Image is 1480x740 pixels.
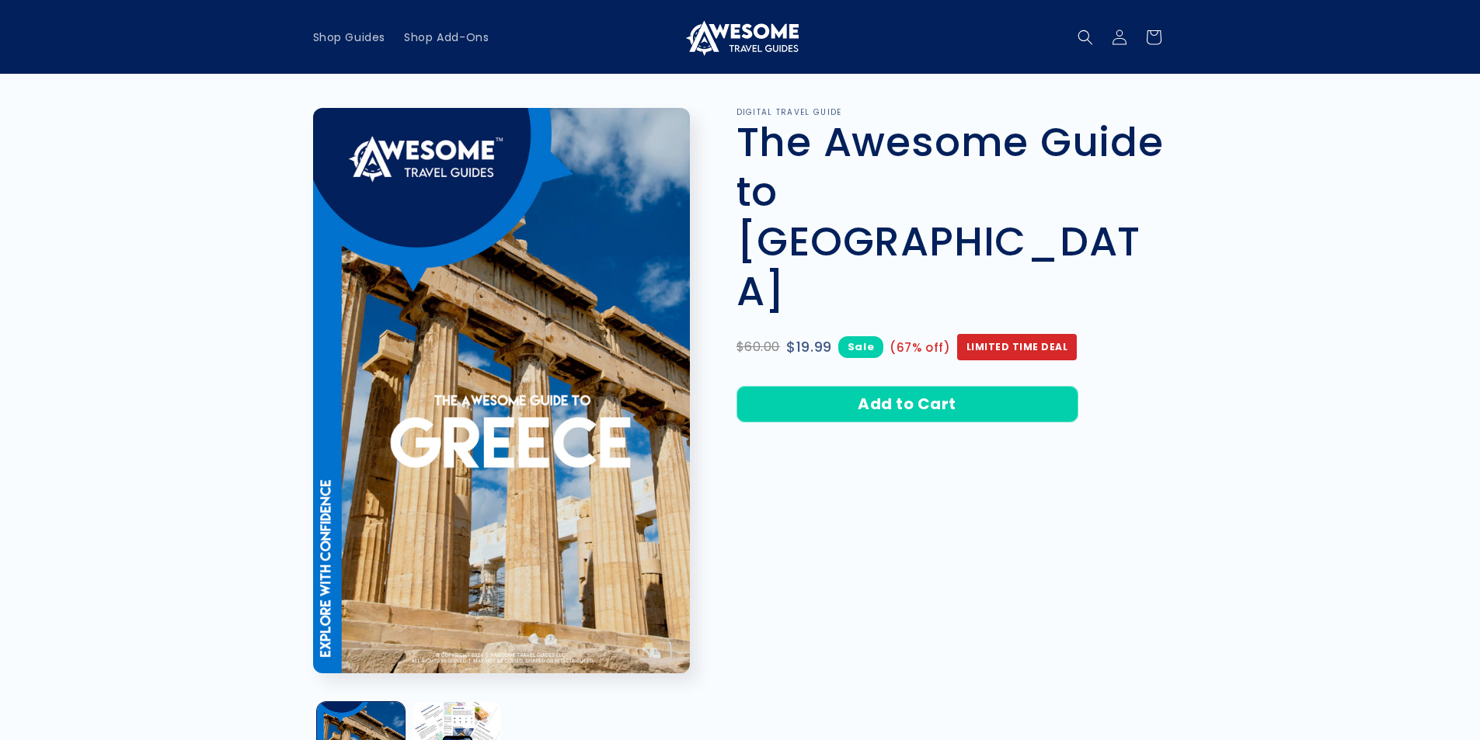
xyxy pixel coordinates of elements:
span: $60.00 [737,336,781,359]
span: (67% off) [890,337,950,358]
span: Limited Time Deal [957,334,1078,360]
a: Shop Guides [304,21,395,54]
summary: Search [1068,20,1102,54]
p: DIGITAL TRAVEL GUIDE [737,108,1168,117]
img: Awesome Travel Guides [682,19,799,56]
span: $19.99 [786,335,832,360]
span: Shop Add-Ons [404,30,489,44]
a: Awesome Travel Guides [676,12,804,61]
span: Shop Guides [313,30,386,44]
span: Sale [838,336,883,357]
a: Shop Add-Ons [395,21,498,54]
h1: The Awesome Guide to [GEOGRAPHIC_DATA] [737,117,1168,316]
button: Add to Cart [737,386,1078,422]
